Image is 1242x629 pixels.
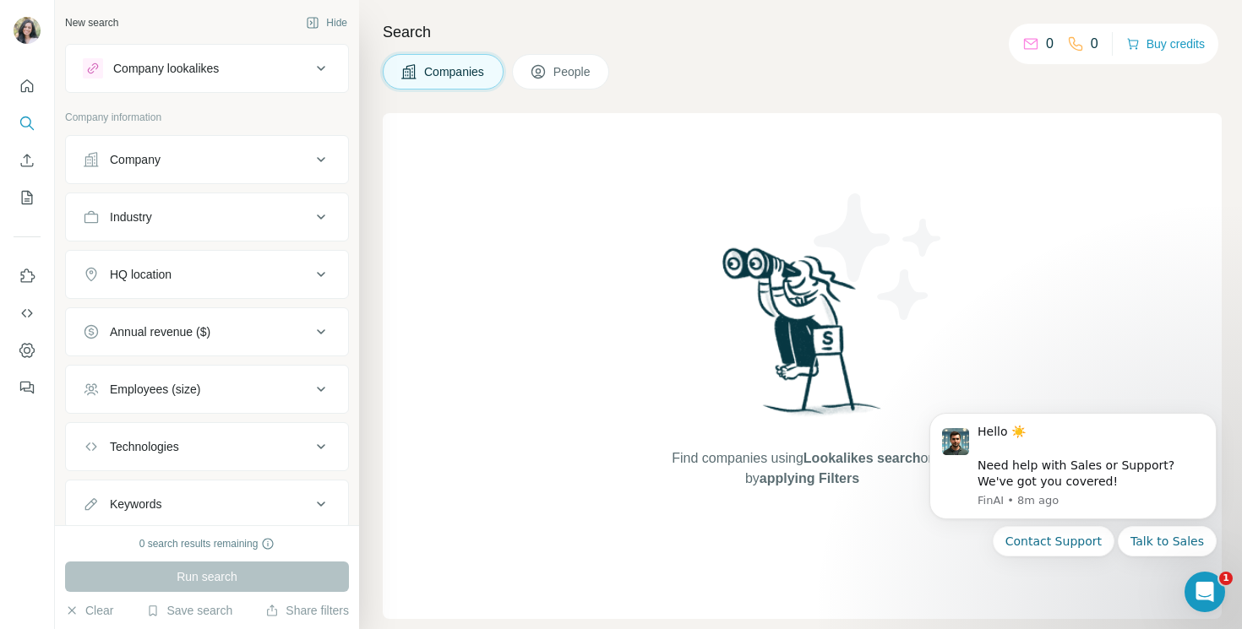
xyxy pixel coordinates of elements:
button: Quick start [14,71,41,101]
button: Company [66,139,348,180]
button: Dashboard [14,335,41,366]
button: HQ location [66,254,348,295]
iframe: Intercom live chat [1185,572,1225,612]
div: Company [110,151,161,168]
button: Clear [65,602,113,619]
iframe: Intercom notifications message [904,392,1242,621]
button: Keywords [66,484,348,524]
div: Annual revenue ($) [110,323,210,340]
div: Keywords [110,496,161,512]
button: Hide [294,10,359,35]
div: New search [65,15,118,30]
button: Industry [66,197,348,237]
button: Buy credits [1126,32,1205,56]
span: Lookalikes search [803,451,921,465]
img: Surfe Illustration - Stars [803,181,955,333]
div: HQ location [110,266,172,283]
button: Enrich CSV [14,145,41,176]
span: 1 [1219,572,1233,585]
button: Share filters [265,602,349,619]
p: 0 [1091,34,1098,54]
p: Company information [65,110,349,125]
div: Industry [110,209,152,225]
button: Company lookalikes [66,48,348,89]
img: Surfe Illustration - Woman searching with binoculars [715,243,891,431]
p: 0 [1046,34,1054,54]
span: People [553,63,592,80]
span: Companies [424,63,486,80]
button: Use Surfe API [14,298,41,328]
button: Feedback [14,372,41,403]
span: Find companies using or by [667,448,937,489]
div: 0 search results remaining [139,536,275,551]
button: Annual revenue ($) [66,312,348,352]
h4: Search [383,20,1222,44]
div: Company lookalikes [113,60,219,77]
button: Search [14,108,41,138]
button: Employees (size) [66,369,348,409]
button: Technologies [66,426,348,467]
span: applying Filters [760,471,859,485]
button: Save search [146,602,232,619]
button: My lists [14,182,41,213]
button: Use Surfe on LinkedIn [14,261,41,291]
img: Avatar [14,17,41,44]
div: Technologies [110,438,179,455]
div: Employees (size) [110,381,200,398]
